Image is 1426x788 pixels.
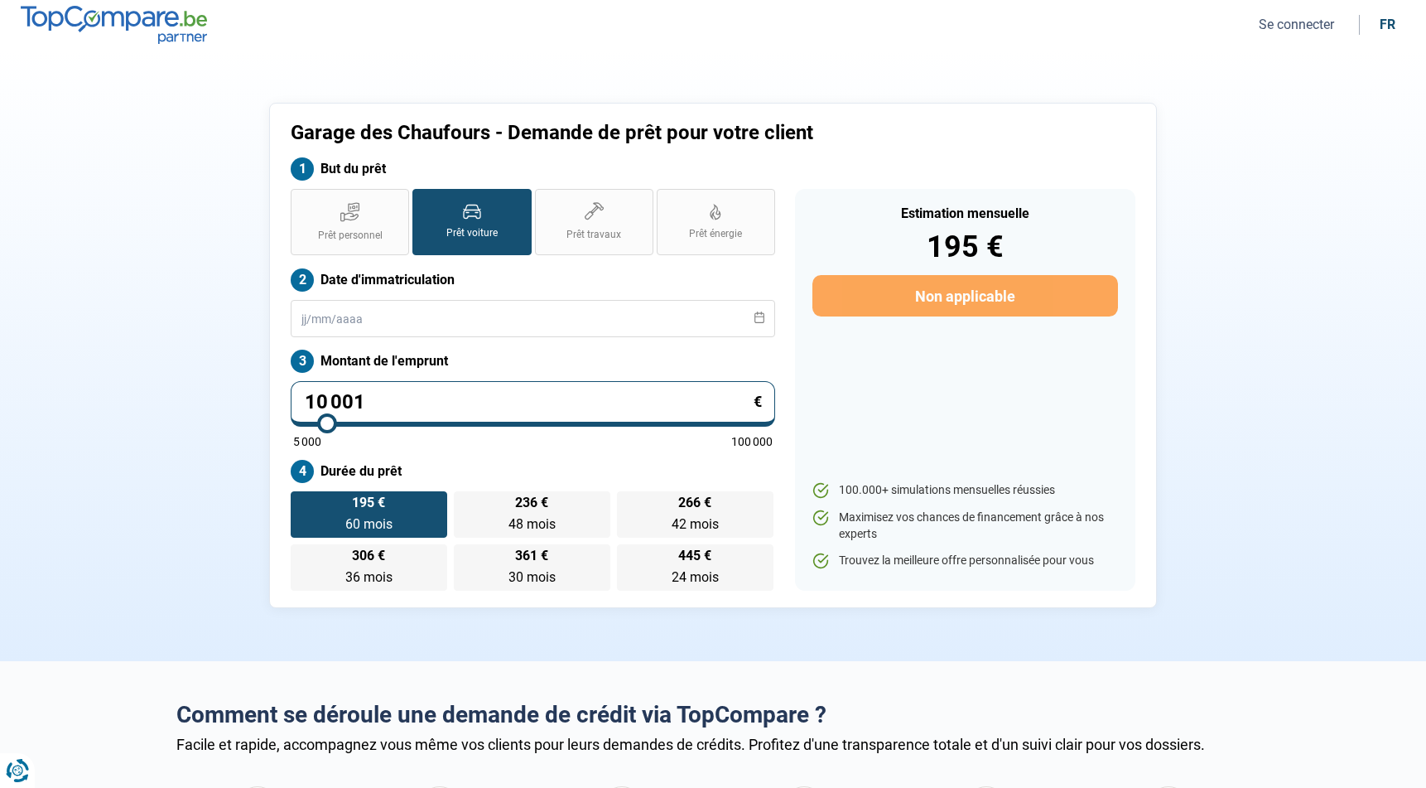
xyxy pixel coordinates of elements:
span: € [754,394,762,409]
label: Durée du prêt [291,460,775,483]
span: 48 mois [508,516,556,532]
span: Prêt énergie [689,227,742,241]
label: But du prêt [291,157,775,181]
span: 266 € [678,496,711,510]
li: Maximisez vos chances de financement grâce à nos experts [812,510,1118,542]
span: 306 € [352,549,385,563]
h2: Comment se déroule une demande de crédit via TopCompare ? [176,701,1250,729]
li: Trouvez la meilleure offre personnalisée pour vous [812,553,1118,569]
span: 361 € [515,549,548,563]
label: Montant de l'emprunt [291,350,775,373]
span: 5 000 [293,436,321,447]
span: Prêt travaux [566,228,621,242]
h1: Garage des Chaufours - Demande de prêt pour votre client [291,121,919,145]
div: Facile et rapide, accompagnez vous même vos clients pour leurs demandes de crédits. Profitez d'un... [176,736,1250,753]
span: 100 000 [731,436,773,447]
span: Prêt personnel [318,229,383,243]
div: 195 € [812,232,1118,262]
span: 42 mois [672,516,719,532]
label: Date d'immatriculation [291,268,775,292]
button: Se connecter [1254,16,1339,33]
span: 30 mois [508,569,556,585]
img: TopCompare.be [21,6,207,43]
span: 236 € [515,496,548,510]
input: jj/mm/aaaa [291,300,775,337]
span: 60 mois [345,516,393,532]
span: Prêt voiture [446,226,498,240]
span: 195 € [352,496,385,510]
div: fr [1380,17,1395,32]
span: 445 € [678,549,711,563]
li: 100.000+ simulations mensuelles réussies [812,482,1118,499]
button: Non applicable [812,275,1118,317]
span: 24 mois [672,569,719,585]
span: 36 mois [345,569,393,585]
div: Estimation mensuelle [812,207,1118,220]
